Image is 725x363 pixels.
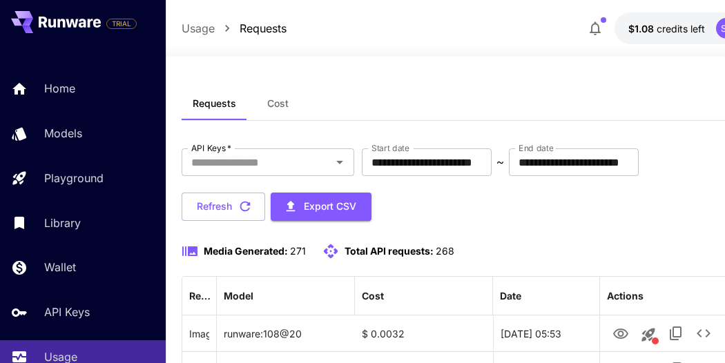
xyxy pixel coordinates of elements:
span: Media Generated: [204,245,288,257]
a: Usage [182,20,215,37]
span: Cost [267,97,289,110]
span: Requests [193,97,236,110]
div: runware:108@20 [217,315,355,351]
button: Export CSV [271,193,371,221]
p: Models [44,125,82,141]
p: Home [44,80,75,97]
label: Start date [371,142,409,154]
button: See details [690,320,717,347]
p: Wallet [44,259,76,275]
div: Cost [362,290,384,302]
button: Refresh [182,193,265,221]
button: View [607,319,635,347]
div: Actions [607,290,644,302]
p: Library [44,215,81,231]
span: TRIAL [107,19,136,29]
span: Add your payment card to enable full platform functionality. [106,15,137,32]
span: 271 [290,245,306,257]
label: API Keys [191,142,231,154]
p: API Keys [44,304,90,320]
div: Click to copy prompt [189,316,209,351]
span: 268 [436,245,454,257]
button: Open [330,153,349,172]
div: Date [500,290,521,302]
a: Requests [240,20,287,37]
span: credits left [657,23,705,35]
span: $1.08 [628,23,657,35]
nav: breadcrumb [182,20,287,37]
button: This request includes a reference image. Clicking this will load all other parameters, but for pr... [635,321,662,349]
div: $1.08264 [628,21,705,36]
p: ~ [496,154,504,170]
div: 24 Sep, 2025 05:53 [493,315,631,351]
span: Total API requests: [345,245,434,257]
label: End date [519,142,553,154]
div: $ 0.0032 [355,315,493,351]
button: Copy TaskUUID [662,320,690,347]
div: Model [224,290,253,302]
p: Playground [44,170,104,186]
div: Request [189,290,211,302]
